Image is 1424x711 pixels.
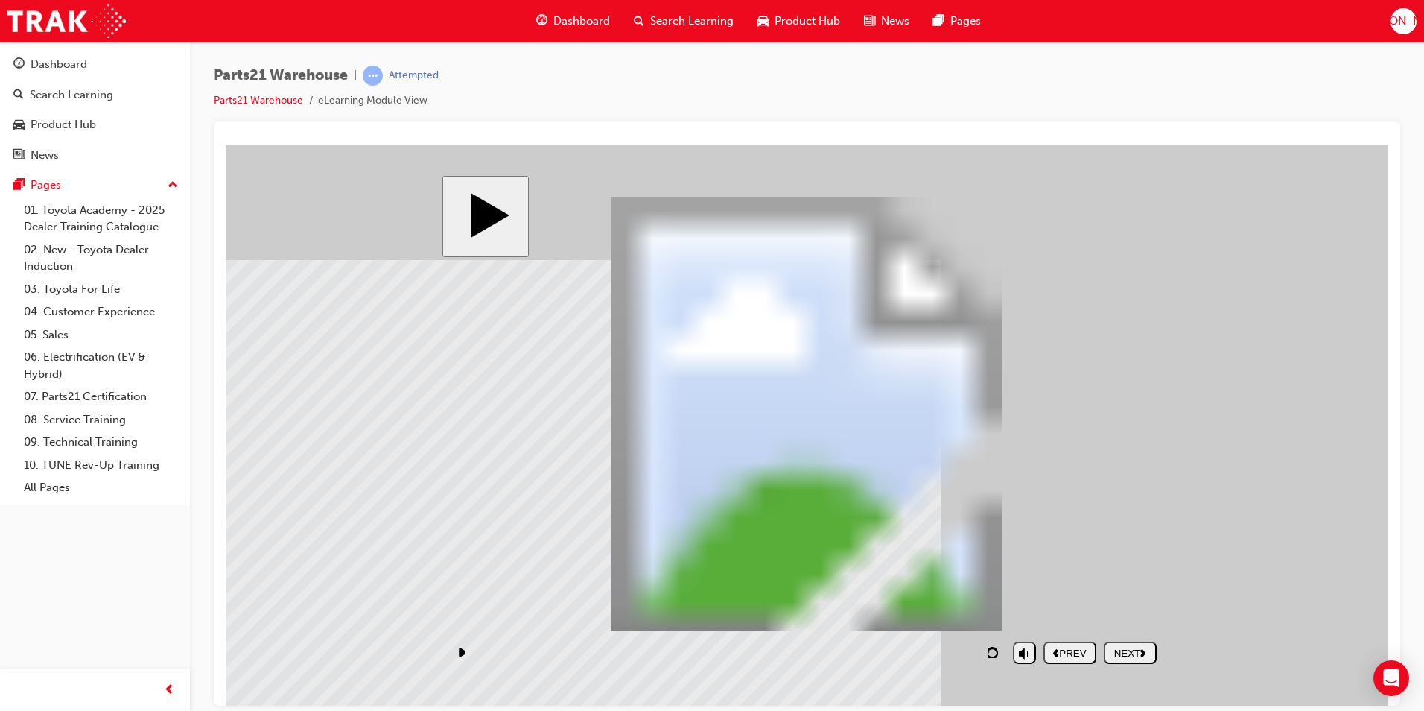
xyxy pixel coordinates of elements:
span: news-icon [864,12,875,31]
a: pages-iconPages [921,6,993,37]
a: Search Learning [6,81,184,109]
a: Parts21 Warehouse [214,94,303,107]
button: [PERSON_NAME] [1390,8,1417,34]
button: DashboardSearch LearningProduct HubNews [6,48,184,171]
div: Pages [31,177,61,194]
span: Parts21 Warehouse [214,67,348,84]
span: Pages [950,13,981,30]
button: Pages [6,171,184,199]
a: 10. TUNE Rev-Up Training [18,454,184,477]
span: search-icon [13,89,24,102]
span: pages-icon [933,12,944,31]
div: Product Hub [31,116,96,133]
span: guage-icon [13,58,25,72]
li: eLearning Module View [318,92,427,110]
a: Dashboard [6,51,184,78]
a: search-iconSearch Learning [622,6,746,37]
span: learningRecordVerb_ATTEMPT-icon [363,66,383,86]
a: news-iconNews [852,6,921,37]
span: prev-icon [164,681,175,700]
span: Dashboard [553,13,610,30]
a: guage-iconDashboard [524,6,622,37]
a: 06. Electrification (EV & Hybrid) [18,346,184,385]
span: up-icon [168,176,178,195]
a: 01. Toyota Academy - 2025 Dealer Training Catalogue [18,199,184,238]
div: Attempted [389,69,439,83]
a: News [6,142,184,169]
span: pages-icon [13,179,25,192]
a: 09. Technical Training [18,431,184,454]
img: Trak [7,4,126,38]
a: 04. Customer Experience [18,300,184,323]
button: Start [217,31,303,112]
div: Open Intercom Messenger [1373,660,1409,696]
span: search-icon [634,12,644,31]
div: Dashboard [31,56,87,73]
span: car-icon [13,118,25,132]
span: News [881,13,909,30]
span: car-icon [757,12,769,31]
a: 02. New - Toyota Dealer Induction [18,238,184,278]
a: Product Hub [6,111,184,139]
div: News [31,147,59,164]
a: 03. Toyota For Life [18,278,184,301]
div: Search Learning [30,86,113,104]
a: 05. Sales [18,323,184,347]
a: 08. Service Training [18,408,184,432]
div: Parts21Warehouse Start Course [217,31,947,531]
a: 07. Parts21 Certification [18,385,184,408]
span: Search Learning [650,13,734,30]
span: guage-icon [536,12,547,31]
a: car-iconProduct Hub [746,6,852,37]
span: Product Hub [775,13,840,30]
a: All Pages [18,476,184,499]
span: | [354,67,357,84]
span: news-icon [13,149,25,162]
